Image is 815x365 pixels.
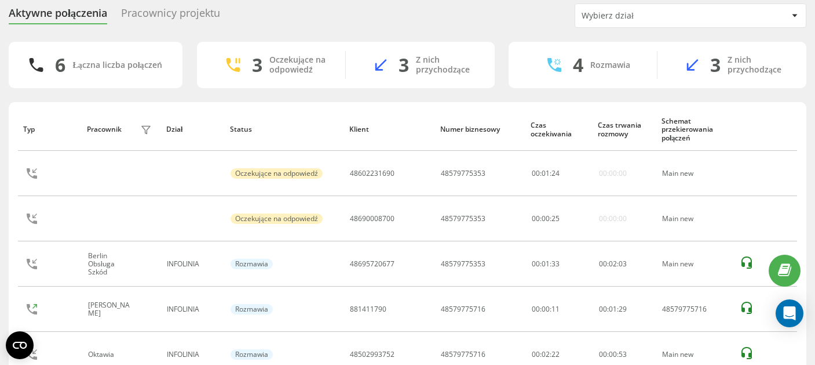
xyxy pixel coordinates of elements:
div: : : [599,305,627,313]
span: 24 [551,168,560,178]
div: 48579775716 [441,350,485,359]
div: 48579775716 [662,305,727,313]
div: 00:00:11 [532,305,586,313]
div: Open Intercom Messenger [776,299,803,327]
span: 01 [609,304,617,314]
div: 4 [573,54,583,76]
div: 00:00:00 [599,215,627,223]
div: Z nich przychodzące [416,55,477,75]
div: Status [230,125,338,133]
span: 00 [599,349,607,359]
div: Pracownik [87,125,122,133]
div: : : [532,215,560,223]
div: Łączna liczba połączeń [72,60,162,70]
div: Main new [662,350,727,359]
div: Berlin Obsługa Szkód [88,252,138,277]
div: 3 [710,54,721,76]
span: 53 [619,349,627,359]
div: 48602231690 [350,169,394,178]
div: Rozmawia [231,349,273,360]
span: 01 [542,168,550,178]
span: 00 [532,214,540,223]
span: 00 [599,259,607,269]
button: Open CMP widget [6,331,34,359]
div: 3 [399,54,409,76]
div: INFOLINIA [167,350,218,359]
div: Pracownicy projektu [121,7,220,25]
div: : : [599,260,627,268]
div: Rozmawia [231,259,273,269]
span: 02 [609,259,617,269]
div: Oczekujące na odpowiedź [269,55,328,75]
span: 00 [542,214,550,223]
div: 48579775716 [441,305,485,313]
div: 00:02:22 [532,350,586,359]
span: 00 [609,349,617,359]
div: Typ [23,125,76,133]
div: Wybierz dział [582,11,720,21]
div: INFOLINIA [167,305,218,313]
div: 00:01:33 [532,260,586,268]
div: 6 [55,54,65,76]
div: 881411790 [350,305,386,313]
div: Klient [349,125,429,133]
span: 00 [532,168,540,178]
div: Czas oczekiwania [531,121,587,138]
div: 3 [252,54,262,76]
span: 00 [599,304,607,314]
div: Dział [166,125,219,133]
div: Main new [662,169,727,178]
div: 48690008700 [350,215,394,223]
div: Main new [662,260,727,268]
div: Czas trwania rozmowy [598,121,650,138]
div: Rozmawia [231,304,273,315]
span: 25 [551,214,560,223]
div: Main new [662,215,727,223]
div: 48579775353 [441,215,485,223]
div: Oktawia [88,350,117,359]
div: INFOLINIA [167,260,218,268]
div: Oczekujące na odpowiedź [231,214,322,224]
div: [PERSON_NAME] [88,301,138,318]
div: Aktywne połączenia [9,7,107,25]
div: 48579775353 [441,260,485,268]
div: 48579775353 [441,169,485,178]
div: Rozmawia [590,60,630,70]
div: Schemat przekierowania połączeń [661,117,728,142]
div: Numer biznesowy [440,125,520,133]
div: 48695720677 [350,260,394,268]
span: 03 [619,259,627,269]
div: 00:00:00 [599,169,627,178]
div: Oczekujące na odpowiedź [231,168,322,179]
div: Z nich przychodzące [728,55,789,75]
div: : : [532,169,560,178]
span: 29 [619,304,627,314]
div: 48502993752 [350,350,394,359]
div: : : [599,350,627,359]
